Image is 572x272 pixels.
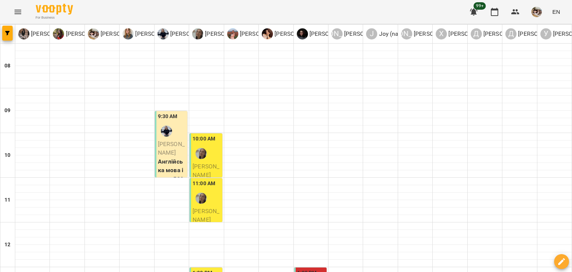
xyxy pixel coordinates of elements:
[36,15,73,20] span: For Business
[18,28,29,39] img: А
[4,241,10,249] h6: 12
[505,28,563,39] a: Д [PERSON_NAME]
[262,28,320,39] a: О [PERSON_NAME]
[366,28,432,39] div: Joy (native speaker)
[53,28,111,39] div: Катя Силенко
[262,28,320,39] div: Оксана Мошовська
[9,3,27,21] button: Menu
[192,28,250,39] div: Євгенія Тютюнникова
[331,28,389,39] a: [PERSON_NAME] [PERSON_NAME]
[123,28,180,39] div: Анастасія Покрасьон
[158,157,186,184] p: Англійська мова індив 580
[158,140,185,156] span: [PERSON_NAME]
[158,113,178,121] label: 9:30 AM
[366,28,377,39] div: J
[99,29,146,38] p: [PERSON_NAME]
[4,107,10,115] h6: 09
[273,29,320,38] p: [PERSON_NAME]
[471,28,528,39] a: Д [PERSON_NAME]
[552,8,560,16] span: EN
[158,28,169,39] img: В
[482,29,528,38] p: [PERSON_NAME]
[471,28,528,39] div: Діана Тонг
[436,28,447,39] div: Х
[123,28,134,39] img: А
[158,28,215,39] a: В [PERSON_NAME]
[343,29,389,38] p: [PERSON_NAME]
[331,28,389,39] div: Каріна Калашник
[471,28,482,39] div: Д
[549,5,563,19] button: EN
[366,28,432,39] a: J Joy (native speaker)
[505,28,517,39] div: Д
[447,29,493,38] p: [PERSON_NAME]
[53,28,64,39] img: К
[227,28,285,39] div: Анна Піскун
[193,180,215,188] label: 11:00 AM
[4,151,10,159] h6: 10
[169,29,215,38] p: [PERSON_NAME]
[88,28,99,39] img: М
[88,28,146,39] div: Марія Сідельнікова
[505,28,563,39] div: Даша Суворова
[4,196,10,204] h6: 11
[297,28,355,39] a: Н [PERSON_NAME]
[238,29,285,38] p: [PERSON_NAME]
[193,135,215,143] label: 10:00 AM
[158,28,215,39] div: Вікторія Мошура
[517,29,563,38] p: [PERSON_NAME]
[192,28,250,39] a: Є [PERSON_NAME]
[53,28,111,39] a: К [PERSON_NAME]
[161,126,172,137] img: Вікторія Мошура
[64,29,111,38] p: [PERSON_NAME]
[412,29,459,38] p: [PERSON_NAME]
[401,28,412,39] div: [PERSON_NAME]
[36,4,73,15] img: Voopty Logo
[196,148,207,159] img: Євгенія Тютюнникова
[331,28,343,39] div: [PERSON_NAME]
[203,29,250,38] p: [PERSON_NAME]
[401,28,459,39] div: Аліна Городецька
[192,28,203,39] img: Є
[196,193,207,204] img: Євгенія Тютюнникова
[436,28,493,39] a: Х [PERSON_NAME]
[193,163,219,179] span: [PERSON_NAME]
[308,29,355,38] p: [PERSON_NAME]
[4,62,10,70] h6: 08
[297,28,308,39] img: Н
[262,28,273,39] img: О
[227,28,238,39] img: А
[401,28,459,39] a: [PERSON_NAME] [PERSON_NAME]
[88,28,146,39] a: М [PERSON_NAME]
[531,7,542,17] img: 06df7263684ef697ed6bfd42fdd7a451.jpg
[297,28,355,39] div: Наталія Кобель
[18,28,76,39] a: А [PERSON_NAME]
[540,28,552,39] div: У
[123,28,180,39] a: А [PERSON_NAME]
[29,29,76,38] p: [PERSON_NAME]
[193,208,219,224] span: [PERSON_NAME]
[474,2,486,10] span: 99+
[436,28,493,39] div: Христина Шурін
[134,29,180,38] p: [PERSON_NAME]
[227,28,285,39] a: А [PERSON_NAME]
[377,29,432,38] p: Joy (native speaker)
[18,28,76,39] div: Анастасія Скорина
